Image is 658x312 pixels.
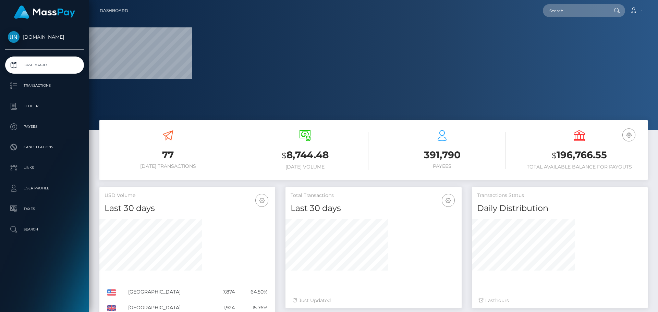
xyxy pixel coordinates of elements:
td: 64.50% [237,284,270,300]
h6: Total Available Balance for Payouts [516,164,643,170]
div: Last hours [479,297,641,304]
h4: Daily Distribution [477,202,643,214]
a: Links [5,159,84,176]
h3: 391,790 [379,148,505,162]
h5: USD Volume [105,192,270,199]
p: Dashboard [8,60,81,70]
h4: Last 30 days [291,202,456,214]
td: [GEOGRAPHIC_DATA] [126,284,212,300]
a: Transactions [5,77,84,94]
a: Dashboard [100,3,128,18]
p: Transactions [8,80,81,91]
a: User Profile [5,180,84,197]
img: Unlockt.me [8,31,20,43]
a: Taxes [5,200,84,217]
p: Payees [8,122,81,132]
img: MassPay Logo [14,5,75,19]
h6: [DATE] Volume [242,164,368,170]
div: Just Updated [292,297,454,304]
a: Search [5,221,84,238]
a: Payees [5,118,84,135]
p: User Profile [8,183,81,194]
p: Taxes [8,204,81,214]
a: Ledger [5,98,84,115]
td: 7,874 [212,284,237,300]
a: Dashboard [5,57,84,74]
h6: [DATE] Transactions [105,163,231,169]
p: Search [8,224,81,235]
input: Search... [543,4,607,17]
p: Cancellations [8,142,81,152]
h3: 196,766.55 [516,148,643,162]
p: Links [8,163,81,173]
img: GB.png [107,305,116,311]
small: $ [552,151,557,160]
h4: Last 30 days [105,202,270,214]
p: Ledger [8,101,81,111]
h3: 77 [105,148,231,162]
h3: 8,744.48 [242,148,368,162]
h5: Transactions Status [477,192,643,199]
span: [DOMAIN_NAME] [5,34,84,40]
h5: Total Transactions [291,192,456,199]
small: $ [282,151,287,160]
h6: Payees [379,163,505,169]
a: Cancellations [5,139,84,156]
img: US.png [107,289,116,296]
